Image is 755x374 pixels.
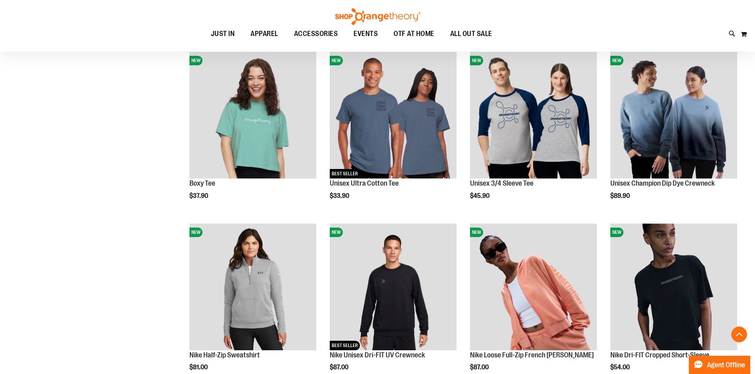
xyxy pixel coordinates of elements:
[610,228,623,237] span: NEW
[466,48,601,220] div: product
[330,56,343,65] span: NEW
[610,364,631,371] span: $54.00
[250,25,278,43] span: APPAREL
[326,48,461,220] div: product
[189,52,316,178] img: Boxy Tee
[330,179,399,187] a: Unisex Ultra Cotton Tee
[189,364,209,371] span: $81.00
[470,351,594,359] a: Nike Loose Full-Zip French [PERSON_NAME]
[470,52,597,178] img: Unisex 3/4 Sleeve Tee
[330,228,343,237] span: NEW
[330,192,350,199] span: $33.90
[330,224,457,350] img: Nike Unisex Dri-FIT UV Crewneck
[189,228,203,237] span: NEW
[470,179,533,187] a: Unisex 3/4 Sleeve Tee
[610,56,623,65] span: NEW
[731,327,747,342] button: Back To Top
[185,48,320,220] div: product
[610,192,631,199] span: $89.90
[334,8,421,25] img: Shop Orangetheory
[610,179,715,187] a: Unisex Champion Dip Dye Crewneck
[606,48,741,220] div: product
[330,364,350,371] span: $87.00
[354,25,378,43] span: EVENTS
[330,52,457,178] img: Unisex Ultra Cotton Tee
[211,25,235,43] span: JUST IN
[189,351,260,359] a: Nike Half-Zip Sweatshirt
[610,224,737,351] a: Nike Dri-FIT Cropped Short-SleeveNEW
[470,192,491,199] span: $45.90
[330,52,457,180] a: Unisex Ultra Cotton TeeNEWBEST SELLER
[707,361,745,369] span: Agent Offline
[689,356,750,374] button: Agent Offline
[610,224,737,350] img: Nike Dri-FIT Cropped Short-Sleeve
[189,192,209,199] span: $37.90
[610,52,737,178] img: Unisex Champion Dip Dye Crewneck
[330,169,360,178] span: BEST SELLER
[470,224,597,350] img: Nike Loose Full-Zip French Terry Hoodie
[189,224,316,351] a: Nike Half-Zip SweatshirtNEW
[189,179,215,187] a: Boxy Tee
[189,56,203,65] span: NEW
[330,224,457,351] a: Nike Unisex Dri-FIT UV CrewneckNEWBEST SELLER
[610,351,709,359] a: Nike Dri-FIT Cropped Short-Sleeve
[294,25,338,43] span: ACCESSORIES
[394,25,434,43] span: OTF AT HOME
[470,56,483,65] span: NEW
[450,25,492,43] span: ALL OUT SALE
[610,52,737,180] a: Unisex Champion Dip Dye CrewneckNEW
[330,341,360,350] span: BEST SELLER
[470,224,597,351] a: Nike Loose Full-Zip French Terry HoodieNEW
[189,224,316,350] img: Nike Half-Zip Sweatshirt
[189,52,316,180] a: Boxy TeeNEW
[470,364,490,371] span: $87.00
[330,351,425,359] a: Nike Unisex Dri-FIT UV Crewneck
[470,228,483,237] span: NEW
[470,52,597,180] a: Unisex 3/4 Sleeve TeeNEW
